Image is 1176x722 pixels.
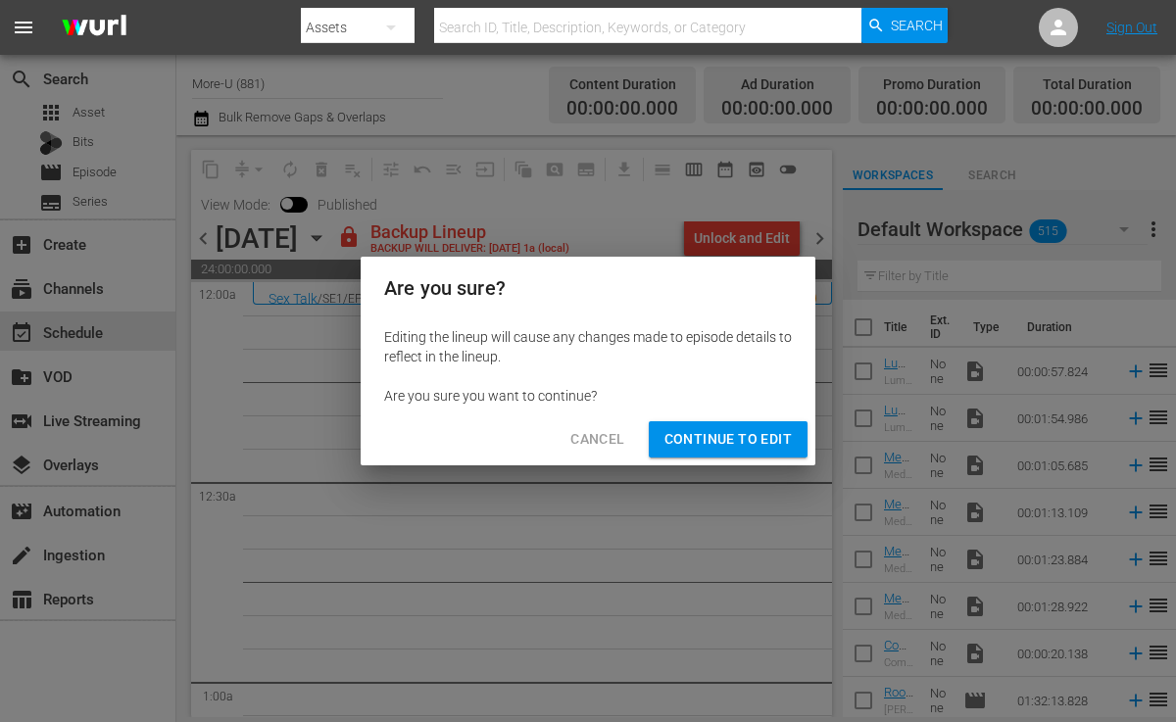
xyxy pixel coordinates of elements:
span: menu [12,16,35,39]
span: Continue to Edit [664,427,792,452]
button: Continue to Edit [649,421,808,457]
span: Cancel [570,427,624,452]
div: Editing the lineup will cause any changes made to episode details to reflect in the lineup. [384,327,792,366]
button: Cancel [555,421,640,457]
a: Sign Out [1106,20,1157,35]
span: Search [891,8,943,43]
img: ans4CAIJ8jUAAAAAAAAAAAAAAAAAAAAAAAAgQb4GAAAAAAAAAAAAAAAAAAAAAAAAJMjXAAAAAAAAAAAAAAAAAAAAAAAAgAT5G... [47,5,141,51]
div: Are you sure you want to continue? [384,386,792,406]
h2: Are you sure? [384,272,792,304]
